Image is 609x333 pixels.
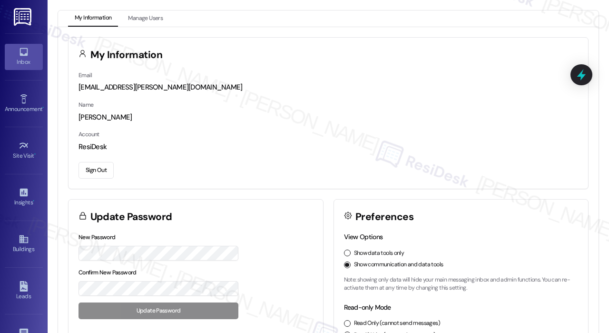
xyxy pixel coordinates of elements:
[344,232,383,241] label: View Options
[34,151,36,158] span: •
[121,10,169,27] button: Manage Users
[90,212,172,222] h3: Update Password
[14,8,33,26] img: ResiDesk Logo
[79,71,92,79] label: Email
[79,131,99,138] label: Account
[5,231,43,257] a: Buildings
[344,276,579,293] p: Note: showing only data will hide your main messaging inbox and admin functions. You can re-activ...
[79,269,137,276] label: Confirm New Password
[33,198,34,204] span: •
[5,44,43,70] a: Inbox
[355,212,413,222] h3: Preferences
[354,261,443,269] label: Show communication and data tools
[354,249,404,258] label: Show data tools only
[79,82,578,92] div: [EMAIL_ADDRESS][PERSON_NAME][DOMAIN_NAME]
[5,278,43,304] a: Leads
[354,319,440,328] label: Read Only (cannot send messages)
[79,112,578,122] div: [PERSON_NAME]
[5,138,43,163] a: Site Visit •
[5,184,43,210] a: Insights •
[344,303,391,312] label: Read-only Mode
[79,233,116,241] label: New Password
[79,101,94,109] label: Name
[79,162,114,179] button: Sign Out
[42,104,44,111] span: •
[68,10,118,27] button: My Information
[90,50,163,60] h3: My Information
[79,142,578,152] div: ResiDesk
